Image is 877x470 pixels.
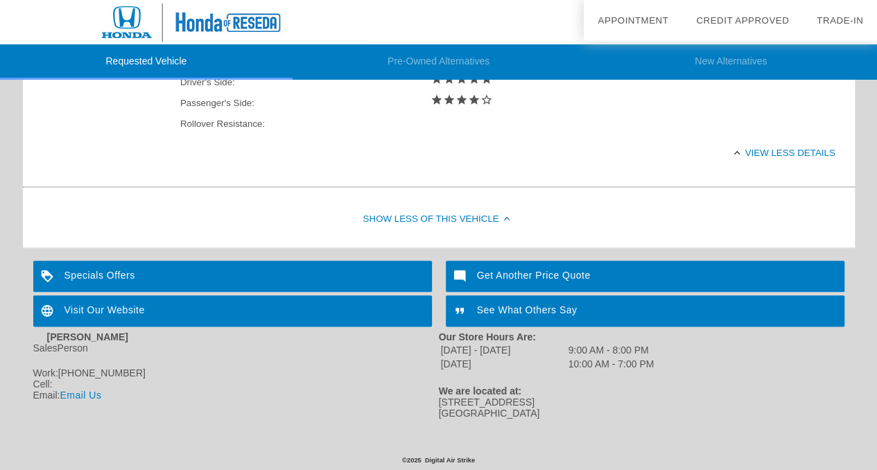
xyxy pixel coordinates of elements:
[33,390,439,401] div: Email:
[446,295,477,327] img: ic_format_quote_white_24dp_2x.png
[440,358,566,370] td: [DATE]
[33,367,439,378] div: Work:
[446,261,844,292] a: Get Another Price Quote
[480,94,493,106] i: star_border
[568,358,655,370] td: 10:00 AM - 7:00 PM
[468,94,480,106] i: star
[568,344,655,356] td: 9:00 AM - 8:00 PM
[439,385,522,397] strong: We are located at:
[696,15,789,26] a: Credit Approved
[33,295,432,327] a: Visit Our Website
[455,94,468,106] i: star
[23,192,855,247] div: Show Less of this Vehicle
[180,136,835,170] div: View less details
[446,295,844,327] a: See What Others Say
[33,378,439,390] div: Cell:
[293,44,585,80] li: Pre-Owned Alternatives
[180,114,493,134] div: Rollover Resistance:
[446,261,477,292] img: ic_mode_comment_white_24dp_2x.png
[440,344,566,356] td: [DATE] - [DATE]
[33,295,64,327] img: ic_language_white_24dp_2x.png
[439,397,844,419] div: [STREET_ADDRESS] [GEOGRAPHIC_DATA]
[58,367,146,378] span: [PHONE_NUMBER]
[47,331,128,342] strong: [PERSON_NAME]
[598,15,668,26] a: Appointment
[443,94,455,106] i: star
[33,261,64,292] img: ic_loyalty_white_24dp_2x.png
[33,342,439,354] div: SalesPerson
[431,94,443,106] i: star
[584,44,877,80] li: New Alternatives
[180,93,493,114] div: Passenger's Side:
[439,331,536,342] strong: Our Store Hours Are:
[817,15,863,26] a: Trade-In
[33,261,432,292] a: Specials Offers
[60,390,101,401] a: Email Us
